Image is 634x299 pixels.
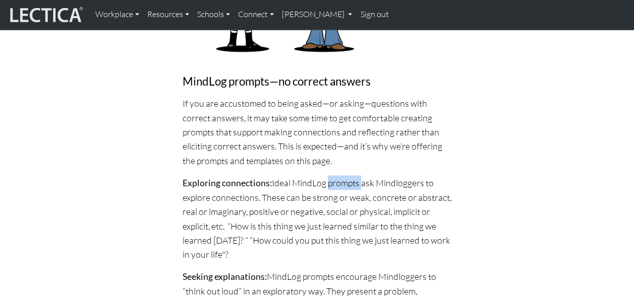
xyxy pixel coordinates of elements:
[183,75,452,89] h4: MindLog prompts—no correct answers
[183,175,452,261] p: Ideal MindLog prompts ask Mindloggers to explore connections. These can be strong or weak, concre...
[193,4,234,25] a: Schools
[183,177,272,188] strong: Exploring connections:
[356,4,392,25] a: Sign out
[183,271,267,281] strong: Seeking explanations:
[183,96,452,167] p: If you are accustomed to being asked—or asking—questions with correct answers, it may take some t...
[8,5,83,24] img: lecticalive
[234,4,278,25] a: Connect
[143,4,193,25] a: Resources
[278,4,356,25] a: [PERSON_NAME]
[91,4,143,25] a: Workplace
